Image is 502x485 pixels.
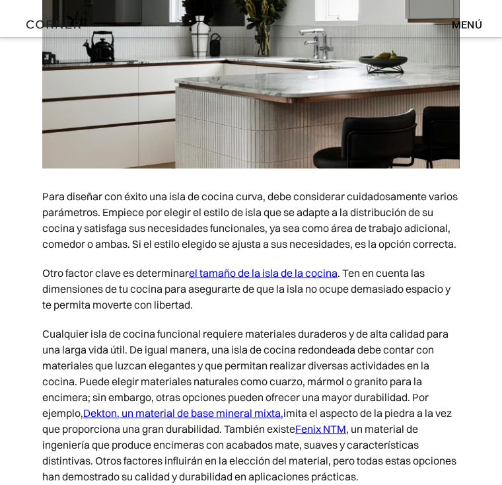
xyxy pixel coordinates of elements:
font: , un material de ingeniería que produce encimeras con acabados mate, suaves y características dis... [42,422,456,483]
font: imita el aspecto de la piedra a la vez que proporciona una gran durabilidad. También existe [42,406,452,435]
font: Cualquier isla de cocina funcional requiere materiales duraderos y de alta calidad para una larga... [42,327,448,420]
font: Para diseñar con éxito una isla de cocina curva, debe considerar cuidadosamente varios parámetros... [42,190,458,250]
a: el tamaño de la isla de la cocina [189,266,338,280]
font: . Ten en cuenta las dimensiones de tu cocina para asegurarte de que la isla no ocupe demasiado es... [42,266,450,311]
font: Otro factor clave es determinar [42,266,189,280]
a: Dekton, un material de base mineral mixta, [83,406,283,420]
a: Fenix ​​NTM [295,422,346,435]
